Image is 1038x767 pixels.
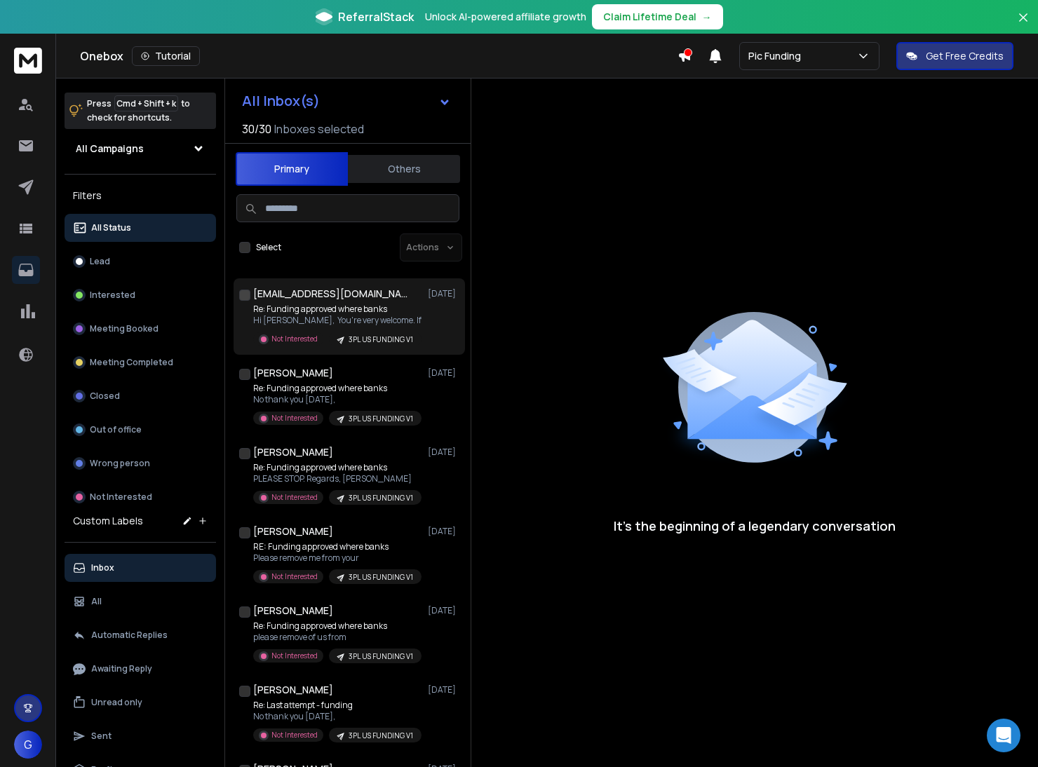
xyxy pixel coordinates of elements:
button: Wrong person [65,449,216,477]
p: 3PL US FUNDING V1 [349,731,413,741]
h1: [PERSON_NAME] [253,445,333,459]
span: ReferralStack [338,8,414,25]
button: Claim Lifetime Deal→ [592,4,723,29]
p: Inbox [91,562,114,573]
p: Get Free Credits [926,49,1004,63]
p: Interested [90,290,135,301]
h3: Custom Labels [73,514,143,528]
button: Others [348,154,460,184]
p: All [91,596,102,607]
p: Unlock AI-powered affiliate growth [425,10,586,24]
h3: Inboxes selected [274,121,364,137]
p: Pic Funding [748,49,807,63]
p: Unread only [91,697,142,708]
button: Sent [65,722,216,750]
span: Cmd + Shift + k [114,95,178,111]
p: Closed [90,391,120,402]
p: Meeting Completed [90,357,173,368]
button: Closed [65,382,216,410]
button: G [14,731,42,759]
p: [DATE] [428,684,459,695]
button: Primary [236,152,348,186]
p: please remove of us from [253,632,422,643]
p: [DATE] [428,526,459,537]
button: Inbox [65,554,216,582]
p: Not Interested [271,413,318,423]
p: 3PL US FUNDING V1 [349,572,413,583]
p: Re: Funding approved where banks [253,462,422,473]
p: Meeting Booked [90,323,159,334]
p: No thank you [DATE], [253,394,422,405]
p: 3PL US FUNDING V1 [349,651,413,662]
p: Sent [91,731,112,742]
p: Wrong person [90,458,150,469]
button: Awaiting Reply [65,655,216,683]
p: 3PL US FUNDING V1 [349,414,413,424]
p: Re: Funding approved where banks [253,383,422,394]
p: 3PL US FUNDING V1 [349,334,413,345]
p: Not Interested [271,651,318,661]
button: Interested [65,281,216,309]
button: Close banner [1014,8,1032,42]
p: All Status [91,222,131,233]
p: [DATE] [428,447,459,458]
p: Please remove me from your [253,552,422,564]
h1: [PERSON_NAME] [253,524,333,538]
button: Not Interested [65,483,216,511]
p: Lead [90,256,110,267]
p: Automatic Replies [91,630,168,641]
p: Awaiting Reply [91,663,152,674]
h1: [PERSON_NAME] [253,366,333,380]
h1: [EMAIL_ADDRESS][DOMAIN_NAME] [253,287,407,301]
button: All [65,588,216,616]
button: Get Free Credits [896,42,1013,70]
h1: [PERSON_NAME] [253,604,333,618]
p: It’s the beginning of a legendary conversation [614,516,896,536]
button: Unread only [65,688,216,717]
button: Tutorial [132,46,200,66]
label: Select [256,242,281,253]
p: Not Interested [271,571,318,582]
p: Re: Last attempt - funding [253,700,422,711]
button: Automatic Replies [65,621,216,649]
button: All Status [65,214,216,242]
p: Re: Funding approved where banks [253,620,422,632]
div: Onebox [80,46,678,66]
span: → [702,10,712,24]
button: Meeting Booked [65,315,216,343]
p: Not Interested [271,334,318,344]
div: Open Intercom Messenger [987,719,1020,752]
p: Re: Funding approved where banks [253,304,422,315]
p: Not Interested [271,492,318,503]
button: Meeting Completed [65,348,216,376]
h1: [PERSON_NAME] [253,683,333,697]
h3: Filters [65,186,216,205]
p: Not Interested [90,491,152,503]
h1: All Inbox(s) [242,94,320,108]
p: 3PL US FUNDING V1 [349,493,413,503]
p: Not Interested [271,730,318,740]
p: [DATE] [428,605,459,616]
p: No thank you [DATE], [253,711,422,722]
p: Press to check for shortcuts. [87,97,190,125]
p: Out of office [90,424,142,435]
p: [DATE] [428,367,459,379]
button: Out of office [65,416,216,444]
span: 30 / 30 [242,121,271,137]
p: RE: Funding approved where banks [253,541,422,552]
h1: All Campaigns [76,142,144,156]
button: Lead [65,247,216,276]
p: PLEASE STOP. Regards, [PERSON_NAME] [253,473,422,484]
button: All Inbox(s) [231,87,462,115]
p: Hi [PERSON_NAME], You're very welcome. If [253,315,422,326]
p: [DATE] [428,288,459,299]
button: All Campaigns [65,135,216,163]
